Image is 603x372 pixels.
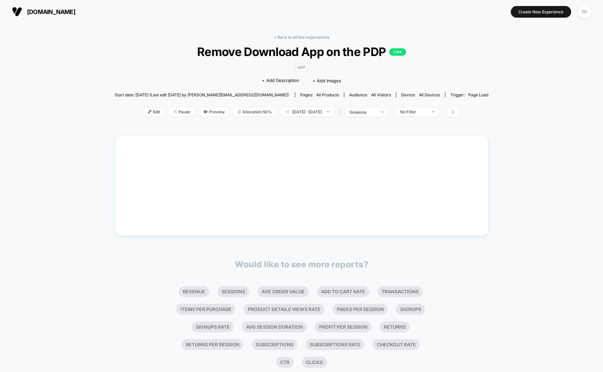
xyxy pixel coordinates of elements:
[243,304,324,315] li: Product Details Views Rate
[176,304,235,315] li: Items Per Purchase
[217,286,249,297] li: Sessions
[396,92,445,97] span: Device:
[251,339,297,350] li: Subscriptions
[280,107,334,116] span: [DATE] - [DATE]
[242,321,307,332] li: Avg Session Duration
[315,321,371,332] li: Profit Per Session
[306,339,364,350] li: Subscriptions Rate
[115,92,289,97] span: Start date: [DATE] (Last edit [DATE] by [PERSON_NAME][EMAIL_ADDRESS][DOMAIN_NAME])
[511,6,571,18] button: Create New Experience
[419,92,440,97] span: all devices
[10,6,77,17] button: [DOMAIN_NAME]
[400,109,427,114] div: No Filter
[276,357,293,368] li: Ctr
[432,111,434,112] img: end
[143,107,165,116] span: Edit
[198,107,230,116] span: Preview
[274,35,329,40] a: < Back to all live experiences
[349,92,391,97] div: Audience:
[133,45,470,59] span: Remove Download App on the PDP
[191,321,233,332] li: Signups Rate
[168,107,195,116] span: Pause
[378,286,423,297] li: Transactions
[316,92,339,97] span: all products
[381,111,384,113] img: end
[317,286,369,297] li: Add To Cart Rate
[294,64,309,71] span: App
[468,92,488,97] span: Page Load
[235,259,368,269] p: Would like to see more reports?
[181,339,243,350] li: Returns Per Session
[173,110,177,113] img: end
[313,78,341,83] span: + Add Images
[285,110,289,113] img: calendar
[333,304,388,315] li: Pages Per Session
[350,110,376,115] div: sessions
[262,77,299,84] span: + Add Description
[327,111,329,112] img: end
[576,5,593,19] button: PK
[450,92,488,97] div: Trigger:
[179,286,209,297] li: Revenue
[389,48,406,56] p: LIVE
[380,321,410,332] li: Returns
[27,8,75,15] span: [DOMAIN_NAME]
[373,339,420,350] li: Checkout Rate
[302,357,327,368] li: Clicks
[238,110,241,114] img: rebalance
[257,286,309,297] li: Avg Order Value
[338,107,345,117] span: |
[233,107,277,116] span: Allocation: 50%
[371,92,391,97] span: All Visitors
[12,7,22,17] img: Visually logo
[578,5,591,18] div: PK
[396,304,425,315] li: Signups
[148,110,151,113] img: edit
[300,92,339,97] div: Pages:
